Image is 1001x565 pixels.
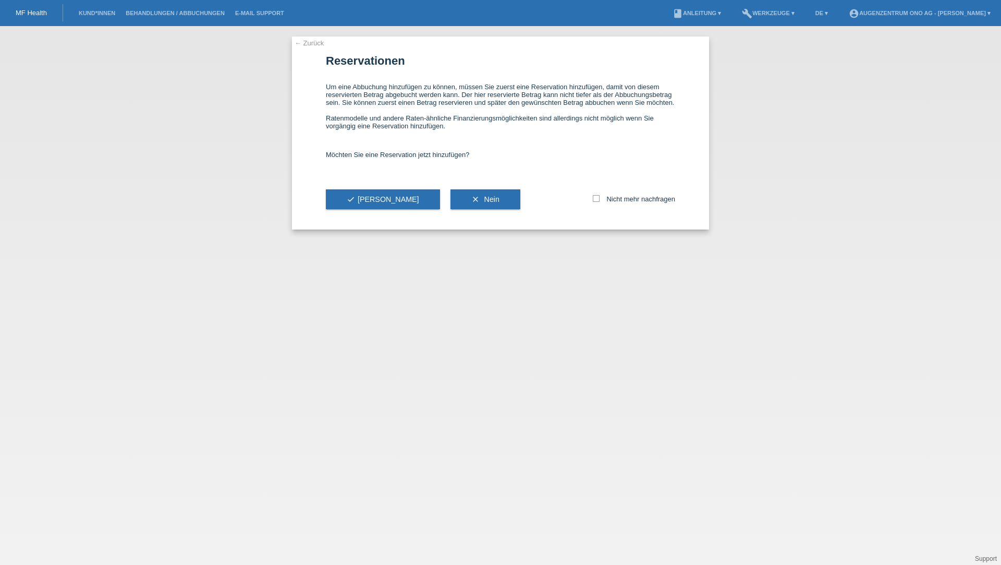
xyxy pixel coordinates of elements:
[484,195,499,203] span: Nein
[742,8,752,19] i: build
[120,10,230,16] a: Behandlungen / Abbuchungen
[471,195,480,203] i: clear
[450,189,520,209] button: clear Nein
[326,73,675,140] div: Um eine Abbuchung hinzufügen zu können, müssen Sie zuerst eine Reservation hinzufügen, damit von ...
[737,10,800,16] a: buildWerkzeuge ▾
[844,10,996,16] a: account_circleAugenzentrum ONO AG - [PERSON_NAME] ▾
[673,8,683,19] i: book
[74,10,120,16] a: Kund*innen
[667,10,726,16] a: bookAnleitung ▾
[326,189,440,209] button: check[PERSON_NAME]
[326,140,675,169] div: Möchten Sie eine Reservation jetzt hinzufügen?
[975,555,997,562] a: Support
[593,195,675,203] label: Nicht mehr nachfragen
[347,195,355,203] i: check
[295,39,324,47] a: ← Zurück
[16,9,47,17] a: MF Health
[347,195,419,203] span: [PERSON_NAME]
[810,10,833,16] a: DE ▾
[230,10,289,16] a: E-Mail Support
[326,54,675,67] h1: Reservationen
[849,8,859,19] i: account_circle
